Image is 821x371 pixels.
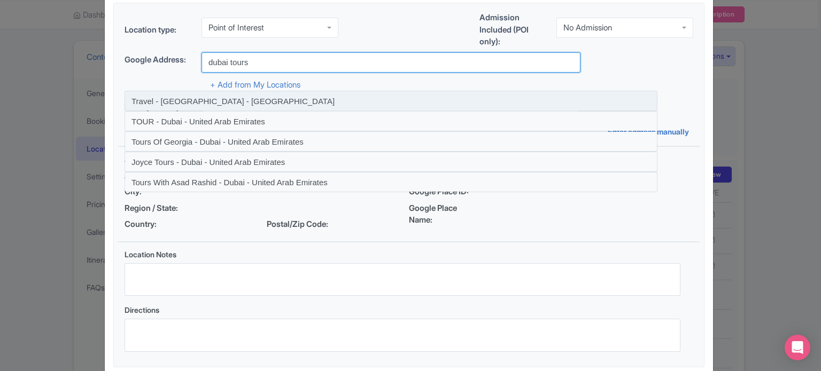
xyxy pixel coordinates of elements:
span: Region / State: [125,202,197,215]
div: Point of Interest [208,23,264,33]
span: Directions [125,305,159,314]
span: Location Notes [125,250,176,259]
span: Google Place Name: [409,202,482,226]
span: Country: [125,218,197,231]
label: Location type: [125,24,193,36]
span: Postal/Zip Code: [267,218,339,231]
input: Search address [202,52,580,73]
label: Admission Included (POI only): [479,12,548,48]
label: Google Address: [125,54,193,66]
a: + Add from My Locations [210,80,300,90]
div: Open Intercom Messenger [785,335,810,360]
div: No Admission [563,23,612,33]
